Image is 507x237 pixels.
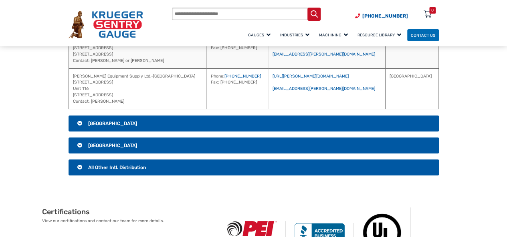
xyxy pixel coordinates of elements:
td: Phone: Fax: [PHONE_NUMBER] [206,34,268,68]
td: Phone: Fax: [PHONE_NUMBER] [206,68,268,109]
td: [GEOGRAPHIC_DATA] [385,34,438,68]
div: 0 [431,7,434,14]
a: [PHONE_NUMBER] [224,74,261,79]
td: [PERSON_NAME] Equipment Supply Ltd.-[GEOGRAPHIC_DATA] [STREET_ADDRESS] [STREET_ADDRESS] Contact: ... [69,34,206,68]
a: [EMAIL_ADDRESS][PERSON_NAME][DOMAIN_NAME] [272,86,375,91]
span: [GEOGRAPHIC_DATA] [88,121,137,126]
span: Resource Library [358,33,401,37]
a: Industries [277,28,315,42]
a: Machining [315,28,354,42]
a: [EMAIL_ADDRESS][PERSON_NAME][DOMAIN_NAME] [272,52,375,57]
a: Gauges [244,28,277,42]
span: [GEOGRAPHIC_DATA] [88,143,137,148]
td: [GEOGRAPHIC_DATA] [385,68,438,109]
a: Resource Library [354,28,407,42]
a: [URL][PERSON_NAME][DOMAIN_NAME] [272,74,348,79]
a: Phone Number (920) 434-8860 [355,12,408,20]
td: [PERSON_NAME] Equipment Supply Ltd.-[GEOGRAPHIC_DATA] [STREET_ADDRESS] Unit 116 [STREET_ADDRESS] ... [69,68,206,109]
span: [PHONE_NUMBER] [362,13,408,19]
h2: Certifications [42,207,218,217]
span: Industries [280,33,309,37]
p: View our certifications and contact our team for more details. [42,218,218,224]
span: Contact Us [411,33,435,37]
a: Contact Us [407,29,439,42]
span: Machining [319,33,348,37]
span: All Other Intl. Distribution [88,165,146,170]
img: Krueger Sentry Gauge [69,11,143,38]
span: Gauges [248,33,271,37]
